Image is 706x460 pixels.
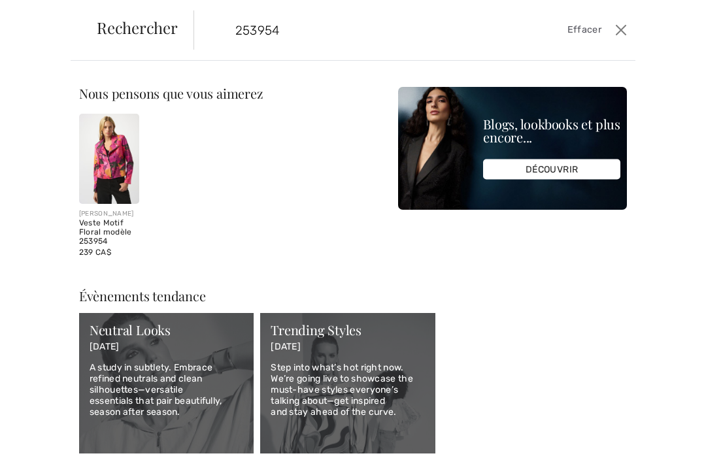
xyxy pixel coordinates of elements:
span: Effacer [567,23,601,37]
span: Rechercher [97,20,178,35]
div: Blogs, lookbooks et plus encore... [483,118,620,144]
button: Ferme [612,20,630,41]
input: TAPER POUR RECHERCHER [226,10,515,50]
img: Blogs, lookbooks et plus encore... [398,87,627,210]
p: A study in subtlety. Embrace refined neutrals and clean silhouettes—versatile essentials that pai... [90,363,243,418]
span: 239 CA$ [79,248,111,257]
p: Step into what’s hot right now. We’re going live to showcase the must-have styles everyone’s talk... [271,363,424,418]
div: [PERSON_NAME] [79,209,139,219]
div: Trending Styles [271,323,424,337]
p: [DATE] [271,342,424,353]
div: DÉCOUVRIR [483,159,620,180]
img: Veste Motif Floral modèle 253954. Black/Multi [79,114,139,204]
div: Neutral Looks [90,323,243,337]
div: Évènements tendance [79,289,435,303]
p: [DATE] [90,342,243,353]
div: Veste Motif Floral modèle 253954 [79,219,139,246]
span: Nous pensons que vous aimerez [79,84,263,102]
span: Chat [32,9,59,21]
